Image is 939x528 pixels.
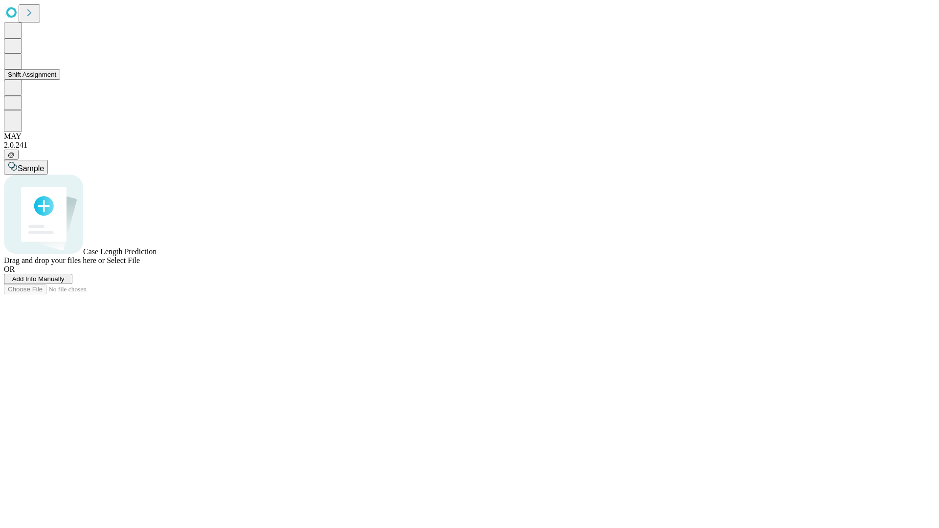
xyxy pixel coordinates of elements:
[4,141,935,150] div: 2.0.241
[4,150,19,160] button: @
[8,151,15,158] span: @
[12,275,65,283] span: Add Info Manually
[4,132,935,141] div: MAY
[4,69,60,80] button: Shift Assignment
[4,265,15,273] span: OR
[4,256,105,264] span: Drag and drop your files here or
[4,160,48,175] button: Sample
[107,256,140,264] span: Select File
[18,164,44,173] span: Sample
[4,274,72,284] button: Add Info Manually
[83,247,156,256] span: Case Length Prediction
